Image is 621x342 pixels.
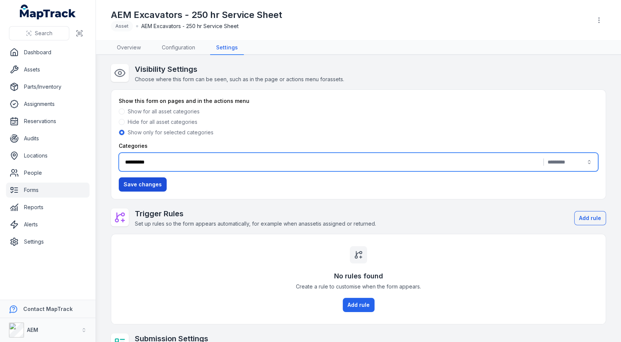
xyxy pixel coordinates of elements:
a: Forms [6,183,90,198]
label: Show for all asset categories [128,108,200,115]
span: AEM Excavators - 250 hr Service Sheet [141,22,239,30]
label: Show this form on pages and in the actions menu [119,97,249,105]
a: Reports [6,200,90,215]
span: Choose where this form can be seen, such as in the page or actions menu for assets . [135,76,344,82]
a: Dashboard [6,45,90,60]
a: Parts/Inventory [6,79,90,94]
button: Add rule [574,211,606,225]
a: Assignments [6,97,90,112]
h2: Trigger Rules [135,208,376,219]
a: Reservations [6,114,90,129]
a: People [6,165,90,180]
span: Create a rule to customise when the form appears. [296,283,421,290]
a: Alerts [6,217,90,232]
button: | [119,153,598,171]
button: Add rule [343,298,375,312]
strong: Contact MapTrack [23,306,73,312]
span: Search [35,30,52,37]
h1: AEM Excavators - 250 hr Service Sheet [111,9,282,21]
a: Assets [6,62,90,77]
a: Audits [6,131,90,146]
label: Categories [119,142,148,150]
span: Set up rules so the form appears automatically, for example when an asset is assigned or returned. [135,220,376,227]
label: Hide for all asset categories [128,118,197,126]
a: Locations [6,148,90,163]
button: Save changes [119,177,167,192]
h2: Visibility Settings [135,64,344,74]
a: MapTrack [20,4,76,19]
strong: AEM [27,327,38,333]
a: Settings [210,41,244,55]
h3: No rules found [334,271,383,281]
a: Configuration [156,41,201,55]
label: Show only for selected categories [128,129,213,136]
a: Settings [6,234,90,249]
div: Asset [111,21,133,31]
a: Overview [111,41,147,55]
button: Search [9,26,69,40]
